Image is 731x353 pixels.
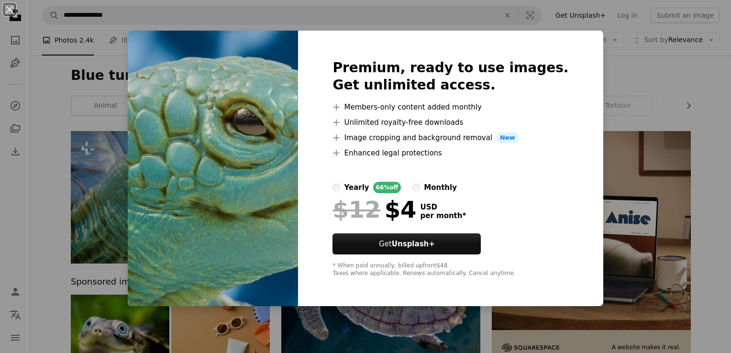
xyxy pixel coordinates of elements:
[332,233,481,254] button: GetUnsplash+
[332,101,568,113] li: Members-only content added monthly
[373,182,401,193] div: 66% off
[496,132,519,143] span: New
[392,240,435,248] strong: Unsplash+
[332,132,568,143] li: Image cropping and background removal
[344,182,369,193] div: yearly
[420,211,466,220] span: per month *
[332,197,416,222] div: $4
[332,184,340,191] input: yearly66%off
[332,59,568,94] h2: Premium, ready to use images. Get unlimited access.
[412,184,420,191] input: monthly
[332,197,380,222] span: $12
[332,117,568,128] li: Unlimited royalty-free downloads
[332,262,568,277] div: * When paid annually, billed upfront $48 Taxes where applicable. Renews automatically. Cancel any...
[424,182,457,193] div: monthly
[128,31,298,306] img: premium_photo-1724480167217-9737261a5aac
[332,147,568,159] li: Enhanced legal protections
[420,203,466,211] span: USD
